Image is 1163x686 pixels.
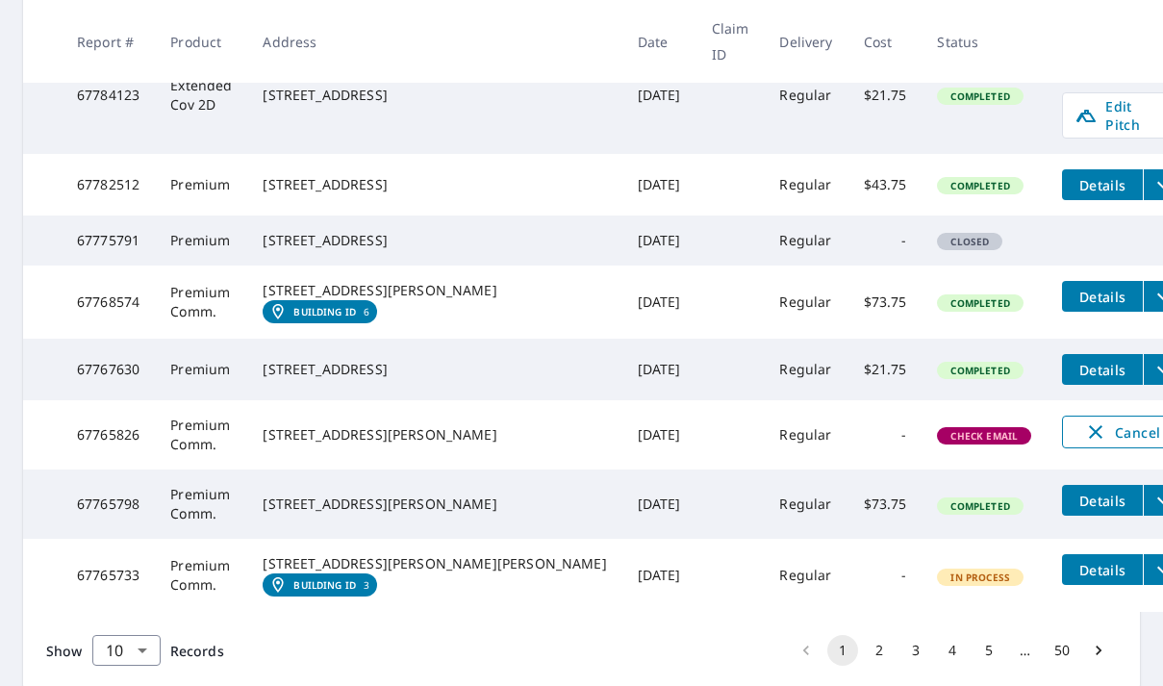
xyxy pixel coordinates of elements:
td: Regular [764,154,847,216]
td: Regular [764,470,847,539]
button: detailsBtn-67767630 [1062,354,1143,385]
span: Completed [939,179,1021,192]
button: detailsBtn-67765798 [1062,485,1143,516]
td: [DATE] [622,266,696,339]
span: Completed [939,296,1021,310]
span: Closed [939,235,1000,248]
td: 67775791 [62,216,155,266]
td: $73.75 [848,470,923,539]
div: [STREET_ADDRESS] [263,175,606,194]
span: Completed [939,89,1021,103]
td: [DATE] [622,216,696,266]
td: [DATE] [622,470,696,539]
span: Details [1074,288,1131,306]
div: [STREET_ADDRESS][PERSON_NAME] [263,425,606,445]
button: Go to page 4 [937,635,968,666]
span: Details [1074,561,1131,579]
a: Building ID6 [263,300,377,323]
span: Details [1074,176,1131,194]
td: [DATE] [622,154,696,216]
div: [STREET_ADDRESS] [263,231,606,250]
span: Details [1074,492,1131,510]
span: Details [1074,361,1131,379]
em: Building ID [293,306,356,318]
td: Extended Cov 2D [155,37,247,154]
td: Regular [764,339,847,400]
td: Regular [764,266,847,339]
button: Go to page 50 [1047,635,1077,666]
td: 67767630 [62,339,155,400]
td: 67768574 [62,266,155,339]
td: [DATE] [622,37,696,154]
td: Premium [155,154,247,216]
span: Check Email [939,429,1029,443]
div: [STREET_ADDRESS][PERSON_NAME] [263,495,606,514]
td: [DATE] [622,400,696,470]
td: $73.75 [848,266,923,339]
button: Go to page 2 [864,635,895,666]
span: Cancel [1082,420,1162,444]
td: - [848,539,923,612]
td: 67782512 [62,154,155,216]
td: - [848,400,923,470]
td: 67765798 [62,470,155,539]
td: [DATE] [622,539,696,612]
div: [STREET_ADDRESS][PERSON_NAME][PERSON_NAME] [263,554,606,573]
button: detailsBtn-67765733 [1062,554,1143,585]
td: Regular [764,37,847,154]
button: detailsBtn-67768574 [1062,281,1143,312]
a: Building ID3 [263,573,377,597]
td: Premium [155,339,247,400]
td: - [848,216,923,266]
div: 10 [92,623,161,677]
div: [STREET_ADDRESS] [263,86,606,105]
button: Go to page 3 [900,635,931,666]
td: $43.75 [848,154,923,216]
nav: pagination navigation [788,635,1117,666]
button: Go to page 5 [973,635,1004,666]
em: Building ID [293,579,356,591]
td: Regular [764,400,847,470]
td: [DATE] [622,339,696,400]
td: 67784123 [62,37,155,154]
td: Premium [155,216,247,266]
div: Show 10 records [92,635,161,666]
button: Go to next page [1083,635,1114,666]
span: In Process [939,571,1022,584]
td: 67765826 [62,400,155,470]
td: Premium Comm. [155,539,247,612]
span: Completed [939,364,1021,377]
td: Premium Comm. [155,400,247,470]
div: [STREET_ADDRESS][PERSON_NAME] [263,281,606,300]
td: Regular [764,539,847,612]
td: 67765733 [62,539,155,612]
td: Premium Comm. [155,266,247,339]
button: detailsBtn-67782512 [1062,169,1143,200]
span: Completed [939,499,1021,513]
div: … [1010,641,1041,660]
td: $21.75 [848,37,923,154]
span: Show [46,642,83,660]
div: [STREET_ADDRESS] [263,360,606,379]
td: $21.75 [848,339,923,400]
td: Regular [764,216,847,266]
span: Records [170,642,224,660]
button: page 1 [827,635,858,666]
td: Premium Comm. [155,470,247,539]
